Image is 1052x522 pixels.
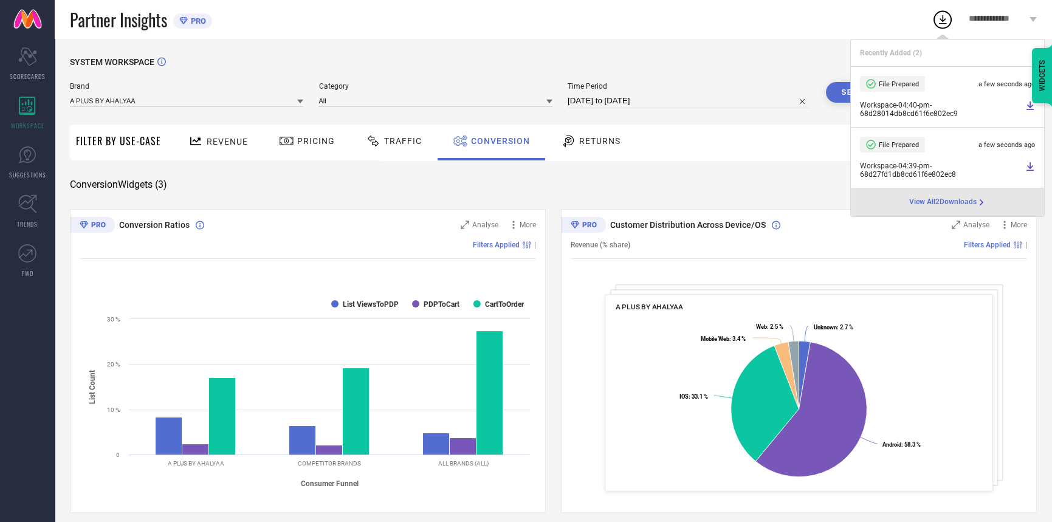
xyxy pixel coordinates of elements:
span: a few seconds ago [978,80,1035,88]
text: : 2.7 % [814,324,853,331]
text: CartToOrder [485,300,524,309]
span: Filter By Use-Case [76,134,161,148]
span: Recently Added ( 2 ) [860,49,922,57]
tspan: Consumer Funnel [301,479,359,487]
span: a few seconds ago [978,141,1035,149]
a: Download [1025,101,1035,118]
svg: Zoom [461,221,469,229]
span: A PLUS BY AHALYAA [616,303,683,311]
tspan: Unknown [814,324,837,331]
div: Premium [70,217,115,235]
span: Conversion Widgets ( 3 ) [70,179,167,191]
span: WORKSPACE [11,121,44,130]
tspan: IOS [679,393,689,400]
span: Category [318,82,552,91]
tspan: Mobile Web [701,335,729,342]
a: Download [1025,162,1035,179]
span: Filters Applied [964,241,1011,249]
span: SCORECARDS [10,72,46,81]
span: Conversion [471,136,530,146]
text: 30 % [107,316,120,323]
div: Open download list [932,9,954,30]
text: COMPETITOR BRANDS [298,460,361,467]
div: Premium [561,217,606,235]
span: Returns [579,136,621,146]
span: More [1011,221,1027,229]
span: SYSTEM WORKSPACE [70,57,154,67]
span: SUGGESTIONS [9,170,46,179]
div: Open download page [909,197,986,207]
text: 0 [116,452,120,458]
text: 10 % [107,407,120,413]
a: View All2Downloads [909,197,986,207]
span: Workspace - 04:40-pm - 68d28014db8cd61f6e802ec9 [860,101,1022,118]
span: Time Period [568,82,811,91]
text: PDPToCart [424,300,459,309]
text: : 3.4 % [701,335,746,342]
span: Customer Distribution Across Device/OS [610,220,766,230]
text: List ViewsToPDP [343,300,399,309]
span: Partner Insights [70,7,167,32]
span: FWD [22,269,33,278]
span: More [520,221,536,229]
span: Traffic [384,136,422,146]
input: Select time period [568,94,811,108]
span: Pricing [297,136,335,146]
tspan: List Count [88,369,97,404]
span: File Prepared [879,141,919,149]
span: Analyse [472,221,498,229]
span: View All 2 Downloads [909,197,977,207]
span: PRO [188,16,206,26]
text: A PLUS BY AHALYAA [168,460,224,467]
span: Conversion Ratios [119,220,190,230]
span: Analyse [963,221,989,229]
span: Revenue (% share) [571,241,630,249]
tspan: Android [882,441,901,448]
text: : 2.5 % [756,323,783,330]
tspan: Web [756,323,767,330]
span: Revenue [207,137,248,146]
span: File Prepared [879,80,919,88]
text: : 33.1 % [679,393,708,400]
text: ALL BRANDS (ALL) [438,460,489,467]
button: Search [826,82,892,103]
span: | [534,241,536,249]
span: TRENDS [17,219,38,228]
span: | [1025,241,1027,249]
span: Filters Applied [473,241,520,249]
span: Workspace - 04:39-pm - 68d27fd1db8cd61f6e802ec8 [860,162,1022,179]
svg: Zoom [952,221,960,229]
text: : 58.3 % [882,441,921,448]
text: 20 % [107,361,120,368]
span: Brand [70,82,303,91]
